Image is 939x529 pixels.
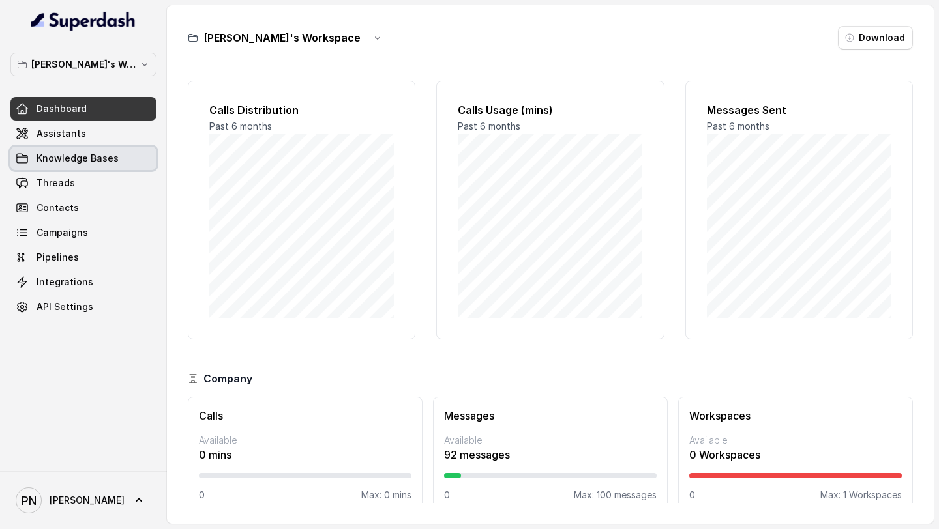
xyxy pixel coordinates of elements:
a: Threads [10,171,156,195]
p: 0 [689,489,695,502]
button: Download [838,26,913,50]
a: Integrations [10,270,156,294]
p: Available [689,434,902,447]
p: 0 Workspaces [689,447,902,463]
span: Pipelines [37,251,79,264]
p: 0 mins [199,447,411,463]
p: 92 messages [444,447,657,463]
h2: Calls Distribution [209,102,394,118]
button: [PERSON_NAME]'s Workspace [10,53,156,76]
p: Max: 100 messages [574,489,657,502]
a: Dashboard [10,97,156,121]
p: Max: 1 Workspaces [820,489,902,502]
a: Knowledge Bases [10,147,156,170]
h3: Messages [444,408,657,423]
a: [PERSON_NAME] [10,482,156,519]
p: Available [199,434,411,447]
a: Pipelines [10,246,156,269]
img: light.svg [31,10,136,31]
p: [PERSON_NAME]'s Workspace [31,57,136,72]
h3: Calls [199,408,411,423]
span: Past 6 months [209,121,272,132]
span: Past 6 months [707,121,769,132]
span: Contacts [37,201,79,214]
span: [PERSON_NAME] [50,494,125,507]
span: Threads [37,177,75,190]
span: Knowledge Bases [37,152,119,165]
p: Max: 0 mins [361,489,411,502]
span: Integrations [37,276,93,289]
a: Contacts [10,196,156,220]
text: PN [22,494,37,508]
h3: [PERSON_NAME]'s Workspace [203,30,361,46]
h2: Calls Usage (mins) [458,102,642,118]
h2: Messages Sent [707,102,891,118]
p: 0 [444,489,450,502]
span: Campaigns [37,226,88,239]
span: Past 6 months [458,121,520,132]
h3: Company [203,371,252,386]
a: API Settings [10,295,156,319]
a: Assistants [10,122,156,145]
span: Dashboard [37,102,87,115]
p: Available [444,434,657,447]
p: 0 [199,489,205,502]
span: API Settings [37,300,93,313]
span: Assistants [37,127,86,140]
h3: Workspaces [689,408,902,423]
a: Campaigns [10,221,156,244]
